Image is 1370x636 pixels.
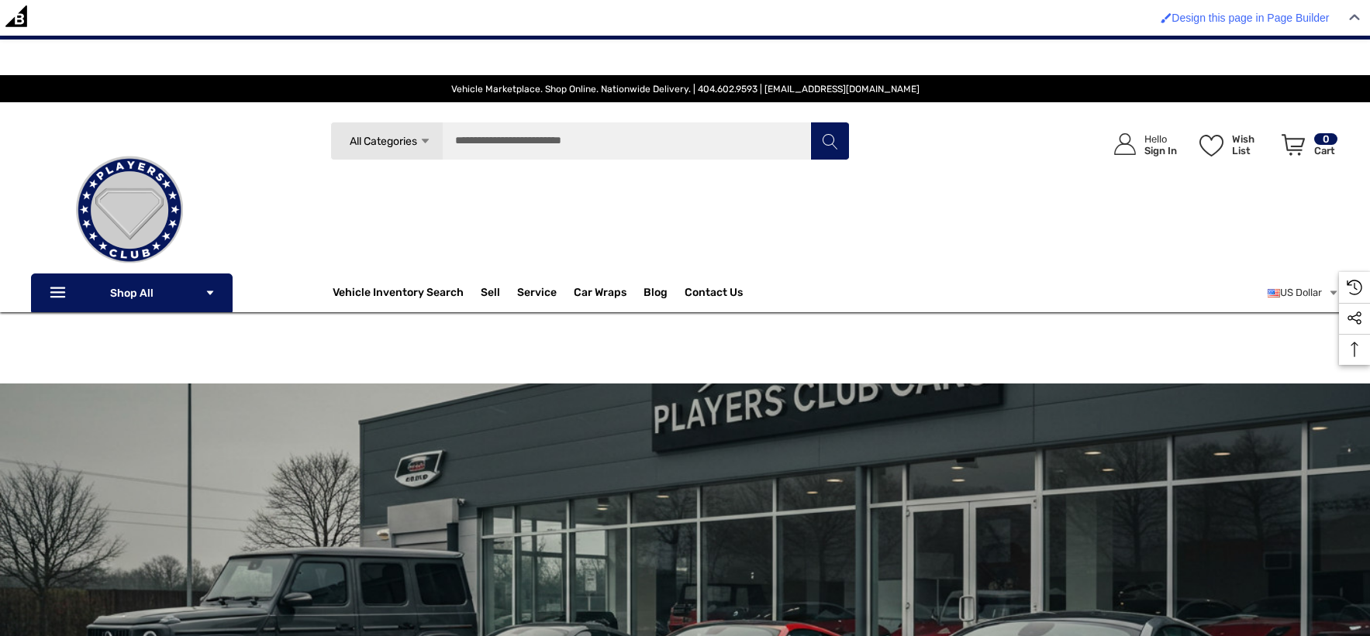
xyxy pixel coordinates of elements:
[1339,342,1370,357] svg: Top
[1114,133,1136,155] svg: Icon User Account
[685,286,743,303] a: Contact Us
[205,287,216,298] svg: Icon Arrow Down
[31,273,233,312] p: Shop All
[574,286,626,303] span: Car Wraps
[1172,12,1329,24] span: Design this page in Page Builder
[1144,145,1177,156] p: Sign In
[1275,118,1339,178] a: Cart with 0 items
[52,132,207,287] img: Players Club | Cars For Sale
[1314,133,1337,145] p: 0
[1096,118,1185,171] a: Sign in
[574,277,644,308] a: Car Wraps
[1153,4,1337,32] a: Enabled brush for page builder edit. Design this page in Page Builder
[481,277,517,308] a: Sell
[1349,14,1360,21] img: Close Admin Bar
[330,122,443,160] a: All Categories Icon Arrow Down Icon Arrow Up
[1144,133,1177,145] p: Hello
[1192,118,1275,171] a: Wish List Wish List
[1347,311,1362,326] svg: Social Media
[1347,280,1362,295] svg: Recently Viewed
[1268,277,1339,308] a: USD
[1199,135,1223,156] svg: Wish List
[644,286,668,303] a: Blog
[333,286,464,303] a: Vehicle Inventory Search
[1282,134,1305,156] svg: Review Your Cart
[419,136,431,147] svg: Icon Arrow Down
[1314,145,1337,156] p: Cart
[349,135,416,148] span: All Categories
[810,122,849,160] button: Search
[48,284,71,302] svg: Icon Line
[517,286,557,303] a: Service
[481,286,500,303] span: Sell
[1161,12,1172,23] img: Enabled brush for page builder edit.
[1232,133,1273,156] p: Wish List
[451,84,920,95] span: Vehicle Marketplace. Shop Online. Nationwide Delivery. | 404.602.9593 | [EMAIL_ADDRESS][DOMAIN_NAME]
